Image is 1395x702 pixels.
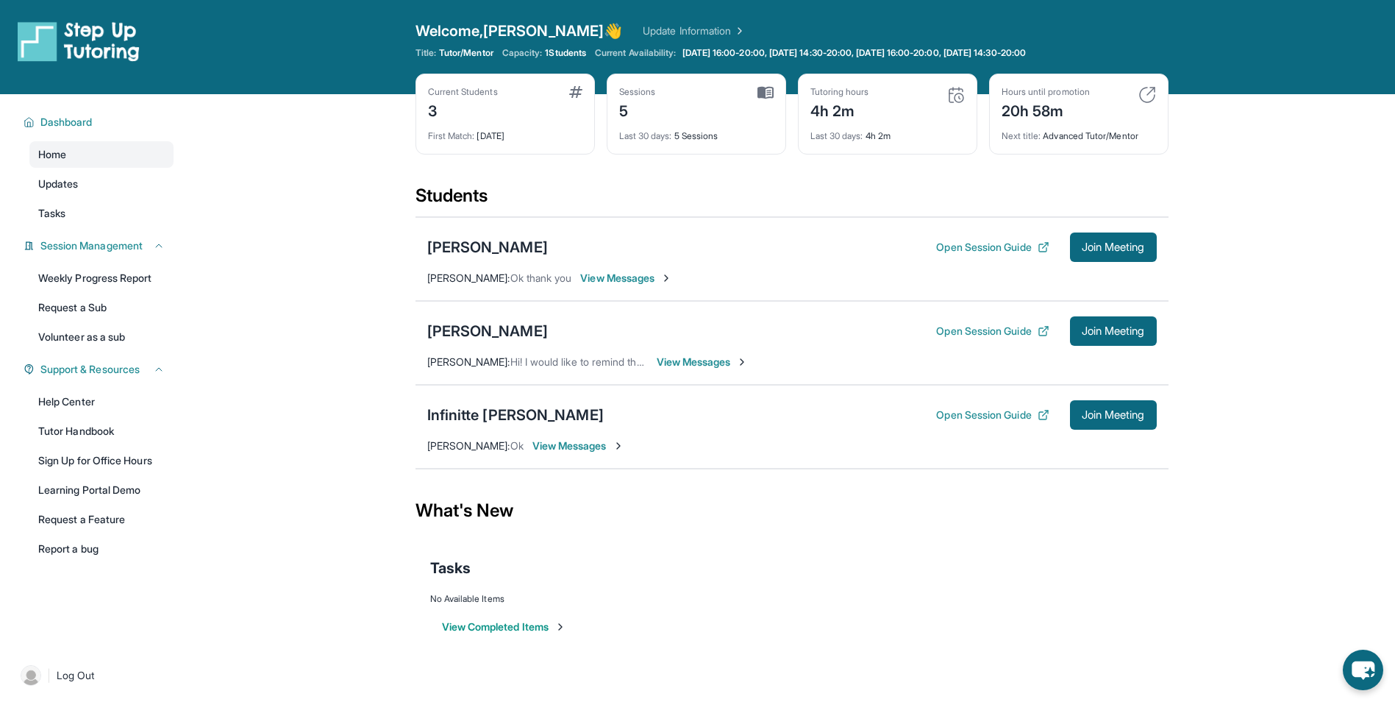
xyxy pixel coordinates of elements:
[38,206,65,221] span: Tasks
[1343,650,1383,690] button: chat-button
[1070,316,1157,346] button: Join Meeting
[619,121,774,142] div: 5 Sessions
[660,272,672,284] img: Chevron-Right
[40,362,140,377] span: Support & Resources
[1070,400,1157,430] button: Join Meeting
[38,177,79,191] span: Updates
[427,439,510,452] span: [PERSON_NAME] :
[679,47,1029,59] a: [DATE] 16:00-20:00, [DATE] 14:30-20:00, [DATE] 16:00-20:00, [DATE] 14:30-20:00
[430,593,1154,605] div: No Available Items
[510,272,572,284] span: Ok thank you
[427,272,510,284] span: [PERSON_NAME] :
[428,98,498,121] div: 3
[47,667,51,684] span: |
[810,98,869,121] div: 4h 2m
[569,86,582,98] img: card
[936,240,1049,255] button: Open Session Guide
[510,439,524,452] span: Ok
[427,405,604,425] div: Infinitte [PERSON_NAME]
[29,536,174,562] a: Report a bug
[427,355,510,368] span: [PERSON_NAME] :
[57,668,95,683] span: Log Out
[29,171,174,197] a: Updates
[595,47,676,59] span: Current Availability:
[810,86,869,98] div: Tutoring hours
[810,121,965,142] div: 4h 2m
[936,408,1049,422] button: Open Session Guide
[1138,86,1156,104] img: card
[510,355,907,368] span: Hi! I would like to remind that [PERSON_NAME]'s second session starts in 15 minutes!
[439,47,493,59] span: Tutor/Mentor
[15,659,174,692] a: |Log Out
[415,184,1169,216] div: Students
[545,47,586,59] span: 1 Students
[29,324,174,350] a: Volunteer as a sub
[29,141,174,168] a: Home
[1070,233,1157,262] button: Join Meeting
[427,321,548,341] div: [PERSON_NAME]
[21,665,41,686] img: user-img
[580,271,672,286] span: View Messages
[736,356,748,368] img: Chevron-Right
[810,130,863,141] span: Last 30 days :
[619,130,672,141] span: Last 30 days :
[1082,327,1145,336] span: Join Meeting
[619,86,656,98] div: Sessions
[1082,243,1145,252] span: Join Meeting
[947,86,965,104] img: card
[40,238,143,253] span: Session Management
[619,98,656,121] div: 5
[613,440,624,452] img: Chevron-Right
[29,294,174,321] a: Request a Sub
[29,506,174,533] a: Request a Feature
[428,130,475,141] span: First Match :
[643,24,746,38] a: Update Information
[35,238,165,253] button: Session Management
[38,147,66,162] span: Home
[1082,411,1145,419] span: Join Meeting
[1002,130,1041,141] span: Next title :
[428,86,498,98] div: Current Students
[35,115,165,130] button: Dashboard
[1002,98,1090,121] div: 20h 58m
[29,418,174,444] a: Tutor Handbook
[731,24,746,38] img: Chevron Right
[682,47,1026,59] span: [DATE] 16:00-20:00, [DATE] 14:30-20:00, [DATE] 16:00-20:00, [DATE] 14:30-20:00
[29,265,174,291] a: Weekly Progress Report
[936,324,1049,338] button: Open Session Guide
[1002,121,1156,142] div: Advanced Tutor/Mentor
[35,362,165,377] button: Support & Resources
[415,21,623,41] span: Welcome, [PERSON_NAME] 👋
[18,21,140,62] img: logo
[532,439,624,453] span: View Messages
[415,47,436,59] span: Title:
[427,237,548,258] div: [PERSON_NAME]
[415,478,1169,543] div: What's New
[657,355,749,369] span: View Messages
[29,477,174,503] a: Learning Portal Demo
[40,115,93,130] span: Dashboard
[502,47,543,59] span: Capacity:
[29,447,174,474] a: Sign Up for Office Hours
[1002,86,1090,98] div: Hours until promotion
[29,200,174,227] a: Tasks
[430,558,471,578] span: Tasks
[29,389,174,415] a: Help Center
[757,86,774,99] img: card
[442,620,566,634] button: View Completed Items
[428,121,582,142] div: [DATE]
